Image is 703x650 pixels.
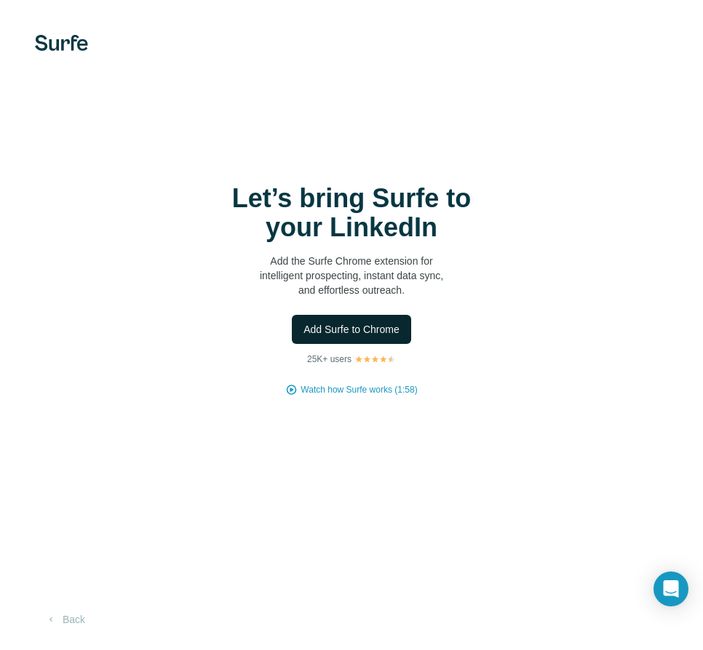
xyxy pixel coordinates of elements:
button: Watch how Surfe works (1:58) [301,383,417,396]
button: Back [35,606,95,633]
span: Add Surfe to Chrome [303,322,400,337]
p: 25K+ users [307,353,351,366]
img: Surfe's logo [35,35,88,51]
img: Rating Stars [354,355,396,364]
p: Add the Surfe Chrome extension for intelligent prospecting, instant data sync, and effortless out... [206,254,497,297]
button: Add Surfe to Chrome [292,315,411,344]
h1: Let’s bring Surfe to your LinkedIn [206,184,497,242]
div: Open Intercom Messenger [654,571,688,606]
